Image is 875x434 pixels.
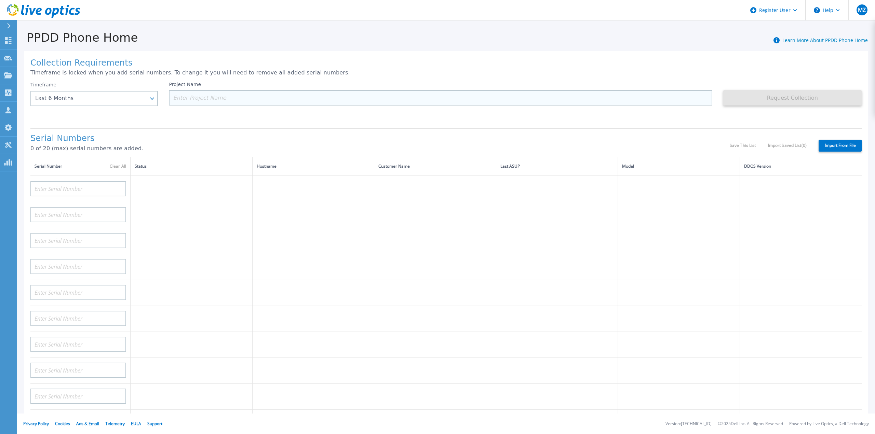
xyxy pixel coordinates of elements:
h1: Serial Numbers [30,134,730,143]
input: Enter Serial Number [30,285,126,300]
a: Support [147,421,162,426]
input: Enter Serial Number [30,259,126,274]
a: Cookies [55,421,70,426]
div: Serial Number [35,163,126,170]
input: Enter Serial Number [30,337,126,352]
a: Learn More About PPDD Phone Home [782,37,868,43]
h1: Collection Requirements [30,58,862,68]
input: Enter Serial Number [30,181,126,196]
label: Project Name [169,82,201,87]
h1: PPDD Phone Home [17,31,138,44]
th: Last ASUP [496,157,618,176]
input: Enter Serial Number [30,207,126,222]
input: Enter Serial Number [30,311,126,326]
li: Powered by Live Optics, a Dell Technology [789,422,869,426]
p: Timeframe is locked when you add serial numbers. To change it you will need to remove all added s... [30,70,862,76]
th: Hostname [252,157,374,176]
a: Telemetry [105,421,125,426]
a: Privacy Policy [23,421,49,426]
label: Import From File [819,140,862,152]
a: EULA [131,421,141,426]
div: Last 6 Months [35,95,146,101]
input: Enter Serial Number [30,389,126,404]
th: DDOS Version [740,157,862,176]
span: MZ [858,7,866,13]
input: Enter Project Name [169,90,712,106]
th: Status [131,157,253,176]
a: Ads & Email [76,421,99,426]
li: Version: [TECHNICAL_ID] [665,422,712,426]
th: Customer Name [374,157,496,176]
label: Timeframe [30,82,56,87]
input: Enter Serial Number [30,233,126,248]
button: Request Collection [723,90,862,106]
p: 0 of 20 (max) serial numbers are added. [30,145,730,152]
li: © 2025 Dell Inc. All Rights Reserved [718,422,783,426]
input: Enter Serial Number [30,363,126,378]
th: Model [618,157,740,176]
